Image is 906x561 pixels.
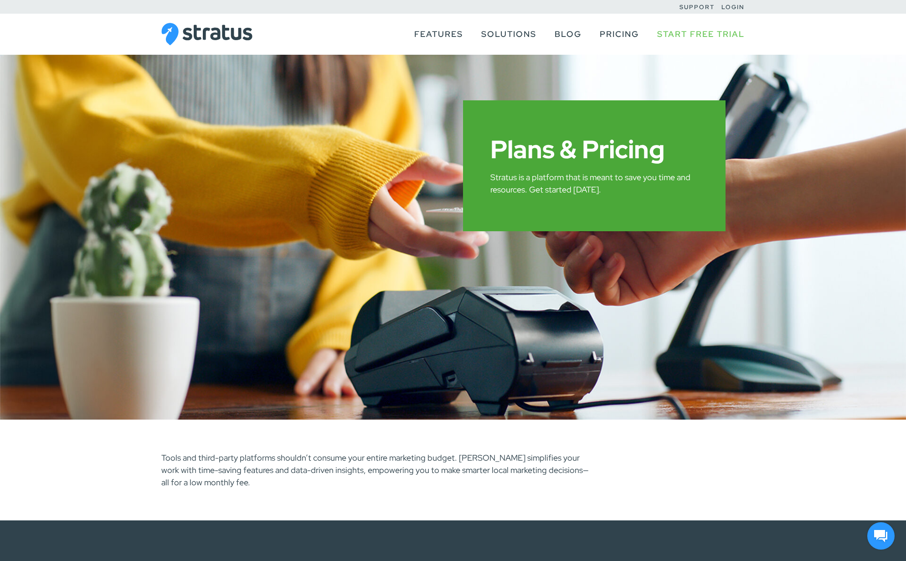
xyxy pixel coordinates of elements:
[600,26,639,43] a: Pricing
[490,137,698,162] h1: Plans & Pricing
[721,3,745,11] a: Login
[679,3,715,11] a: Support
[657,26,745,43] a: Start Free Trial
[161,23,252,46] img: Stratus
[481,26,536,43] a: Solutions
[161,452,590,488] p: Tools and third-party platforms shouldn’t consume your entire marketing budget. [PERSON_NAME] sim...
[414,26,463,43] a: Features
[405,14,745,55] nav: Primary
[490,171,698,196] p: Stratus is a platform that is meant to save you time and resources. Get started [DATE].
[555,26,582,43] a: Blog
[865,520,897,552] iframe: HelpCrunch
